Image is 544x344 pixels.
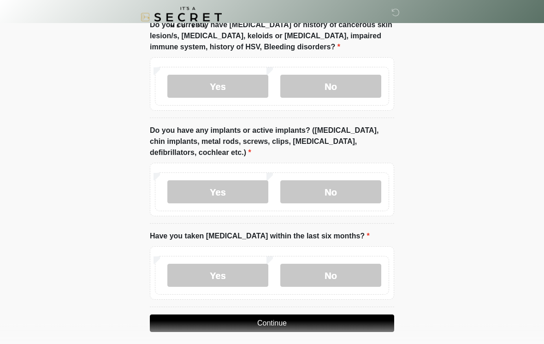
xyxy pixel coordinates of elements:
button: Continue [150,315,394,332]
label: Do you have any implants or active implants? ([MEDICAL_DATA], chin implants, metal rods, screws, ... [150,125,394,159]
label: Yes [167,264,268,287]
label: Have you taken [MEDICAL_DATA] within the last six months? [150,231,370,242]
label: Do you currently have [MEDICAL_DATA] or history of cancerous skin lesion/s, [MEDICAL_DATA], keloi... [150,20,394,53]
img: It's A Secret Med Spa Logo [141,7,222,28]
label: No [280,75,381,98]
label: No [280,264,381,287]
label: Yes [167,75,268,98]
label: No [280,181,381,204]
label: Yes [167,181,268,204]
